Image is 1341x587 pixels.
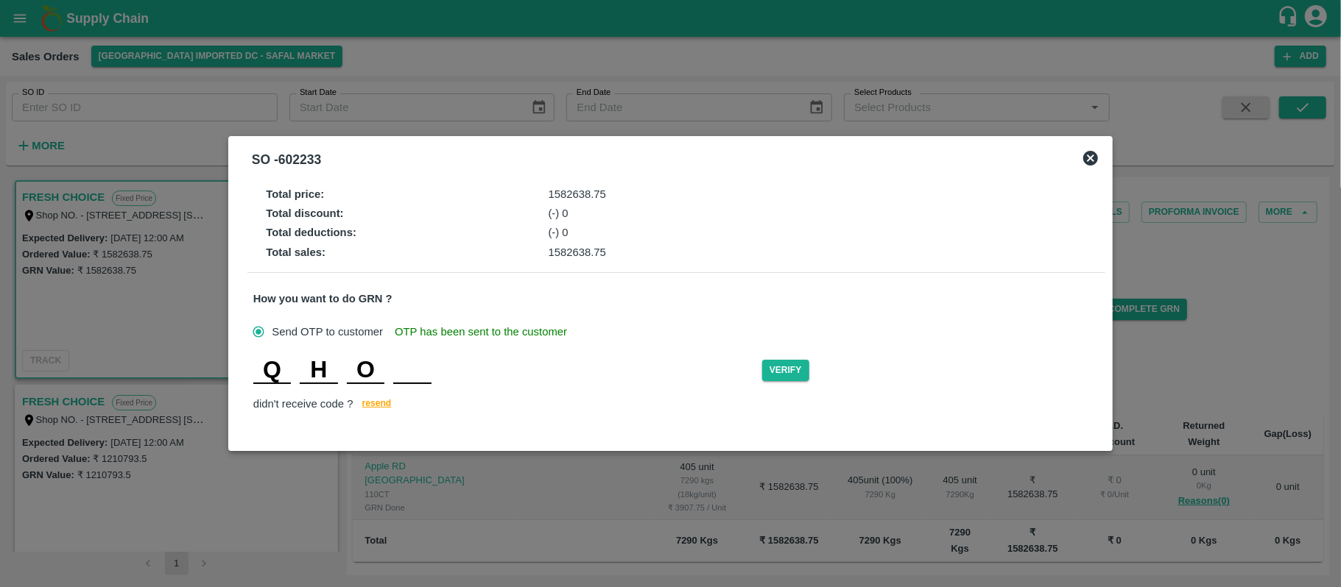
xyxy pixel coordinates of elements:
[549,188,606,200] span: 1582638.75
[353,396,400,414] button: resend
[362,396,392,411] span: resend
[266,207,343,219] strong: Total discount :
[272,324,383,340] span: Send OTP to customer
[266,188,324,200] strong: Total price :
[253,396,1099,414] div: didn't receive code ?
[266,227,356,238] strong: Total deductions :
[253,293,393,305] strong: How you want to do GRN ?
[762,360,809,381] button: Verify
[549,246,606,258] span: 1582638.75
[549,207,569,219] span: (-) 0
[395,324,567,340] span: OTP has been sent to the customer
[252,149,321,170] div: SO - 602233
[266,246,325,258] strong: Total sales :
[549,227,569,238] span: (-) 0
